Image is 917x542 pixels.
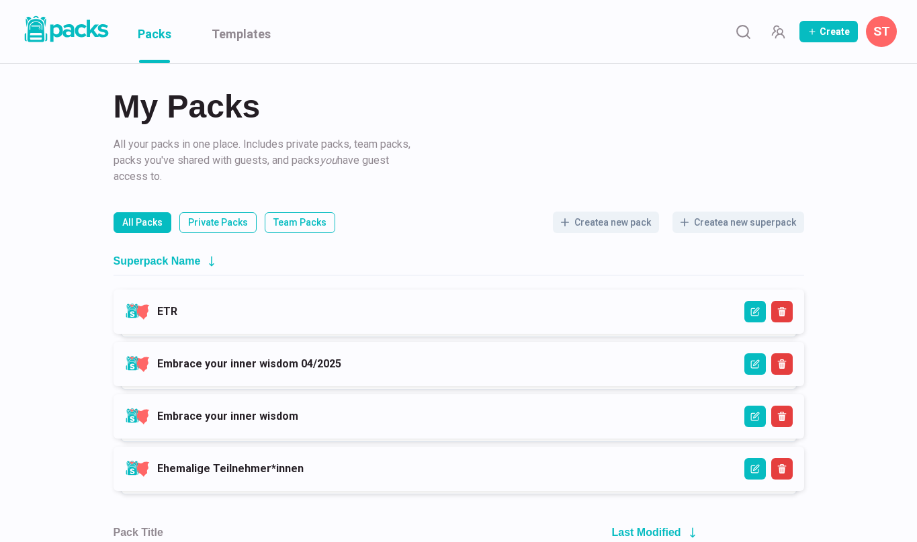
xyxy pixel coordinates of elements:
[771,458,793,480] button: Delete Superpack
[744,353,766,375] button: Edit
[672,212,804,233] button: Createa new superpack
[114,91,804,123] h2: My Packs
[771,353,793,375] button: Delete Superpack
[744,301,766,322] button: Edit
[114,136,416,185] p: All your packs in one place. Includes private packs, team packs, packs you've shared with guests,...
[553,212,659,233] button: Createa new pack
[744,406,766,427] button: Edit
[20,13,111,50] a: Packs logo
[320,154,337,167] i: you
[730,18,756,45] button: Search
[188,216,248,230] p: Private Packs
[612,526,681,539] h2: Last Modified
[799,21,858,42] button: Create Pack
[114,526,163,539] h2: Pack Title
[20,13,111,45] img: Packs logo
[866,16,897,47] button: Savina Tilmann
[122,216,163,230] p: All Packs
[771,406,793,427] button: Delete Superpack
[744,458,766,480] button: Edit
[771,301,793,322] button: Delete Superpack
[273,216,326,230] p: Team Packs
[114,255,201,267] h2: Superpack Name
[765,18,791,45] button: Manage Team Invites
